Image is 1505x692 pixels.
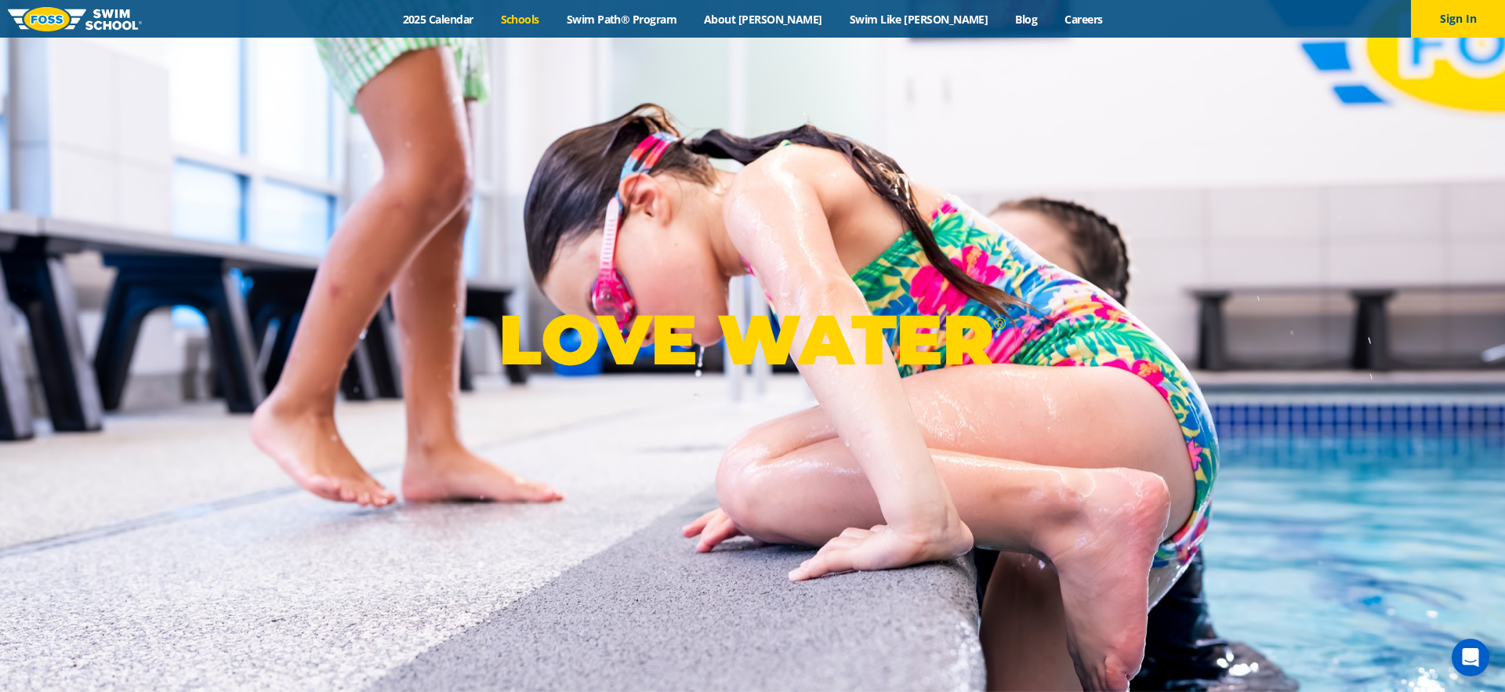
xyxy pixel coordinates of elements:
a: Swim Path® Program [553,12,690,27]
a: Swim Like [PERSON_NAME] [836,12,1002,27]
a: 2025 Calendar [389,12,487,27]
a: Careers [1051,12,1116,27]
a: Schools [487,12,553,27]
div: Open Intercom Messenger [1452,639,1489,676]
a: About [PERSON_NAME] [691,12,836,27]
a: Blog [1002,12,1051,27]
img: FOSS Swim School Logo [8,7,142,31]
